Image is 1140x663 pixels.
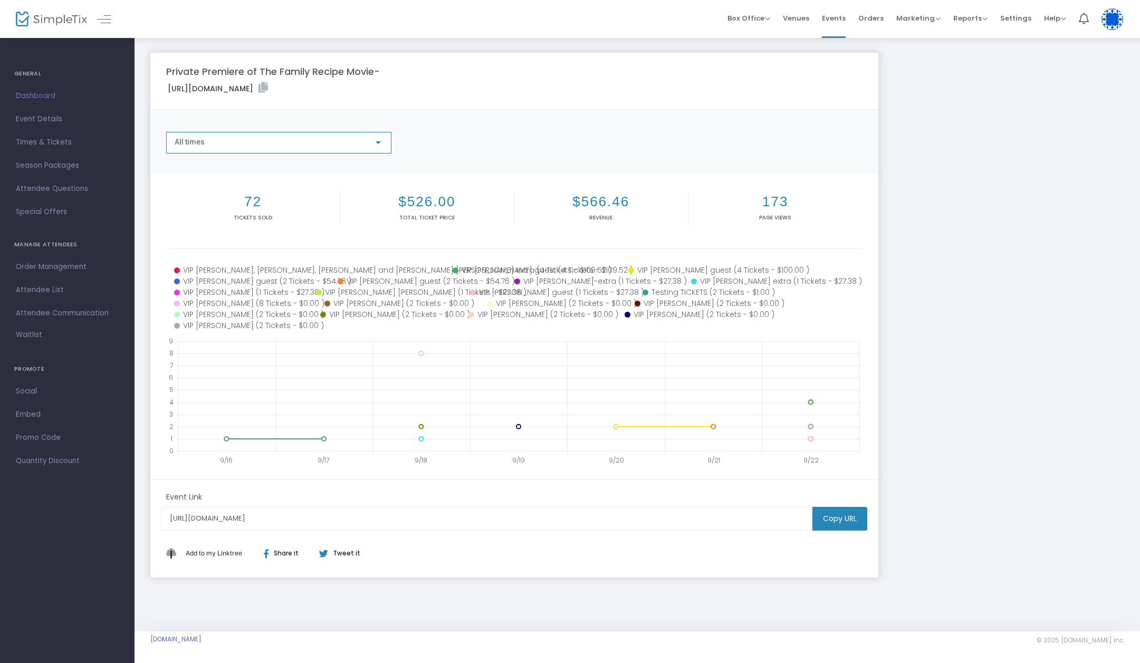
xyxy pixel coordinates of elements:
[16,260,119,274] span: Order Management
[150,635,202,643] a: [DOMAIN_NAME]
[220,456,233,465] text: 9/16
[812,507,867,531] m-button: Copy URL
[727,13,770,23] span: Box Office
[170,361,173,370] text: 7
[16,159,119,172] span: Season Packages
[822,5,846,32] span: Events
[175,138,205,146] span: All times
[691,194,860,210] h2: 173
[14,63,120,84] h4: GENERAL
[168,82,268,94] label: [URL][DOMAIN_NAME]
[186,549,242,557] span: Add to my Linktree
[16,182,119,196] span: Attendee Questions
[16,454,119,468] span: Quantity Discount
[783,5,809,32] span: Venues
[1037,636,1124,645] span: © 2025 [DOMAIN_NAME] Inc.
[803,456,819,465] text: 9/22
[707,456,720,465] text: 9/21
[170,434,173,443] text: 1
[16,205,119,219] span: Special Offers
[168,214,338,222] p: Tickets sold
[691,214,860,222] p: Page Views
[16,330,42,340] span: Waitlist
[16,408,119,421] span: Embed
[14,234,120,255] h4: MANAGE ATTENDEES
[169,337,173,345] text: 9
[166,492,202,503] m-panel-subtitle: Event Link
[516,214,686,222] p: Revenue
[14,359,120,380] h4: PROMOTE
[16,385,119,398] span: Social
[415,456,427,465] text: 9/18
[166,64,380,79] m-panel-title: Private Premiere of The Family Recipe Movie-
[953,13,988,23] span: Reports
[896,13,941,23] span: Marketing
[168,194,338,210] h2: 72
[16,89,119,103] span: Dashboard
[16,112,119,126] span: Event Details
[342,214,512,222] p: Total Ticket Price
[512,456,525,465] text: 9/19
[318,456,329,465] text: 9/17
[1000,5,1031,32] span: Settings
[16,136,119,149] span: Times & Tickets
[183,541,245,566] button: Add This to My Linktree
[169,421,174,430] text: 2
[16,431,119,445] span: Promo Code
[169,373,173,382] text: 6
[309,549,366,558] div: Tweet it
[858,5,884,32] span: Orders
[342,194,512,210] h2: $526.00
[169,349,174,358] text: 8
[253,549,319,558] div: Share it
[16,283,119,297] span: Attendee List
[169,397,174,406] text: 4
[609,456,624,465] text: 9/20
[516,194,686,210] h2: $566.46
[169,409,173,418] text: 3
[169,385,174,394] text: 5
[16,306,119,320] span: Attendee Communication
[1044,13,1066,23] span: Help
[169,446,174,455] text: 0
[166,548,183,558] img: linktree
